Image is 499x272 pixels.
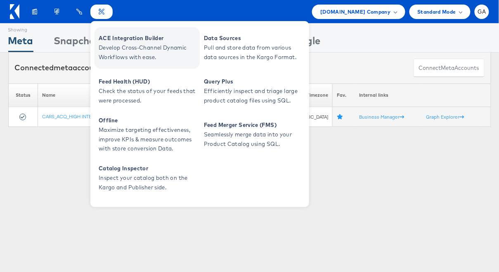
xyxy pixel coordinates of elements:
[54,63,73,72] span: meta
[8,24,33,33] div: Showing
[204,86,303,105] span: Efficiently inspect and triage large product catalog files using SQL.
[204,33,303,43] span: Data Sources
[418,7,456,16] span: Standard Mode
[99,164,198,173] span: Catalog Inspector
[15,62,106,73] div: Connected accounts
[99,77,198,86] span: Feed Health (HUD)
[99,173,198,192] span: Inspect your catalog both on the Kargo and Publisher side.
[99,125,198,153] span: Maximize targeting effectiveness, improve KPIs & measure outcomes with store conversion Data.
[359,114,404,120] a: Business Manager
[99,116,198,125] span: Offline
[95,157,200,199] a: Catalog Inspector Inspect your catalog both on the Kargo and Publisher side.
[204,120,303,130] span: Feed Merger Service (FMS)
[99,86,198,105] span: Check the status of your feeds that were processed.
[204,130,303,149] span: Seamlessly merge data into your Product Catalog using SQL.
[200,71,305,112] a: Query Plus Efficiently inspect and triage large product catalog files using SQL.
[38,84,143,107] th: Name
[320,7,390,16] span: [DOMAIN_NAME] Company
[54,33,100,52] div: Snapchat
[95,27,200,69] a: ACE Integration Builder Develop Cross-Channel Dynamic Workflows with ease.
[200,27,305,69] a: Data Sources Pull and store data from various data sources in the Kargo Format.
[426,114,464,120] a: Graph Explorer
[441,64,455,72] span: meta
[200,114,305,155] a: Feed Merger Service (FMS) Seamlessly merge data into your Product Catalog using SQL.
[414,59,485,77] button: ConnectmetaAccounts
[95,71,200,112] a: Feed Health (HUD) Check the status of your feeds that were processed.
[478,9,486,14] span: GA
[204,43,303,62] span: Pull and store data from various data sources in the Kargo Format.
[204,77,303,86] span: Query Plus
[99,33,198,43] span: ACE Integration Builder
[8,33,33,52] div: Meta
[95,114,200,155] a: Offline Maximize targeting effectiveness, improve KPIs & measure outcomes with store conversion D...
[99,43,198,62] span: Develop Cross-Channel Dynamic Workflows with ease.
[42,113,97,119] a: CARS_ACQ_HIGH INTENT
[8,84,38,107] th: Status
